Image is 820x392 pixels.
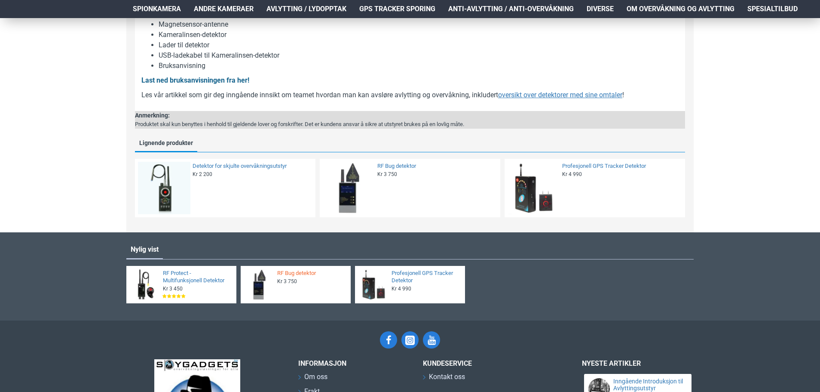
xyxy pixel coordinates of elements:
[193,163,310,170] a: Detektor for skjulte overvåkningsutstyr
[747,4,798,14] span: Spesialtilbud
[141,75,249,86] a: Last ned bruksanvisningen fra her!
[159,30,679,40] li: Kameralinsen-detektor
[159,50,679,61] li: USB-ladekabel til Kameralinsen-detektor
[138,162,190,214] img: Detektor for skjulte overvåkningsutstyr
[423,359,552,367] h3: Kundeservice
[358,269,389,300] img: Profesjonell GPS Tracker Detektor
[304,372,327,382] span: Om oss
[141,76,249,84] b: Last ned bruksanvisningen fra her!
[141,90,679,100] p: Les vår artikkel som gir deg inngående innsikt om teamet hvordan man kan avsløre avlytting og ove...
[129,269,161,300] img: RF Protect - Multifunksjonell Detektor
[163,285,183,292] span: Kr 3 450
[298,372,327,386] a: Om oss
[266,4,346,14] span: Avlytting / Lydopptak
[359,4,435,14] span: GPS Tracker Sporing
[277,270,346,277] a: RF Bug detektor
[508,162,560,214] img: Profesjonell GPS Tracker Detektor
[498,90,622,100] a: oversikt over detektorer med sine omtaler
[377,171,397,178] span: Kr 3 750
[159,40,679,50] li: Lader til detektor
[193,171,212,178] span: Kr 2 200
[298,359,410,367] h3: INFORMASJON
[159,61,679,71] li: Bruksanvisning
[562,163,680,170] a: Profesjonell GPS Tracker Detektor
[392,270,460,284] a: Profesjonell GPS Tracker Detektor
[126,241,163,258] a: Nylig vist
[323,162,375,214] img: RF Bug detektor
[244,269,275,300] img: RF Bug detektor
[582,359,694,367] h3: Nyeste artikler
[423,372,465,386] a: Kontakt oss
[613,378,684,392] a: Inngående Introduksjon til Avlyttingsutstyr
[392,285,411,292] span: Kr 4 990
[377,163,495,170] a: RF Bug detektor
[587,4,614,14] span: Diverse
[194,4,254,14] span: Andre kameraer
[135,120,464,129] div: Produktet skal kun benyttes i henhold til gjeldende lover og forskrifter. Det er kundens ansvar å...
[562,171,582,178] span: Kr 4 990
[429,372,465,382] span: Kontakt oss
[135,111,464,120] div: Anmerkning:
[133,4,181,14] span: Spionkamera
[163,270,231,284] a: RF Protect - Multifunksjonell Detektor
[277,278,297,285] span: Kr 3 750
[498,91,622,99] u: oversikt over detektorer med sine omtaler
[448,4,574,14] span: Anti-avlytting / Anti-overvåkning
[627,4,734,14] span: Om overvåkning og avlytting
[159,19,679,30] li: Magnetsensor-antenne
[135,137,197,151] a: Lignende produkter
